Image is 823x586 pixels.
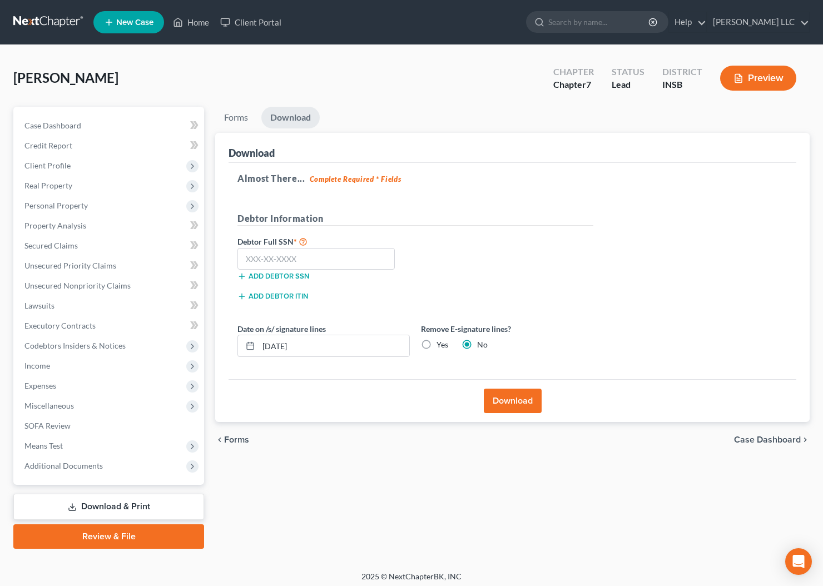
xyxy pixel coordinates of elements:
a: Download & Print [13,494,204,520]
span: Secured Claims [24,241,78,250]
span: Case Dashboard [24,121,81,130]
span: Miscellaneous [24,401,74,410]
span: Codebtors Insiders & Notices [24,341,126,350]
div: Download [229,146,275,160]
a: Forms [215,107,257,128]
div: Chapter [553,66,594,78]
span: Income [24,361,50,370]
a: Case Dashboard [16,116,204,136]
span: Client Profile [24,161,71,170]
h5: Debtor Information [237,212,593,226]
button: Add debtor ITIN [237,292,308,301]
label: Date on /s/ signature lines [237,323,326,335]
button: Download [484,389,542,413]
div: Lead [612,78,644,91]
a: Home [167,12,215,32]
label: Remove E-signature lines? [421,323,593,335]
label: Yes [437,339,448,350]
span: Personal Property [24,201,88,210]
a: SOFA Review [16,416,204,436]
a: Case Dashboard chevron_right [734,435,810,444]
a: Review & File [13,524,204,549]
a: Property Analysis [16,216,204,236]
span: Unsecured Nonpriority Claims [24,281,131,290]
div: Open Intercom Messenger [785,548,812,575]
span: Additional Documents [24,461,103,470]
a: Download [261,107,320,128]
label: No [477,339,488,350]
button: chevron_left Forms [215,435,264,444]
h5: Almost There... [237,172,787,185]
a: Client Portal [215,12,287,32]
a: [PERSON_NAME] LLC [707,12,809,32]
div: Chapter [553,78,594,91]
span: Lawsuits [24,301,54,310]
input: MM/DD/YYYY [259,335,409,356]
span: Credit Report [24,141,72,150]
i: chevron_left [215,435,224,444]
span: [PERSON_NAME] [13,69,118,86]
input: XXX-XX-XXXX [237,248,395,270]
span: New Case [116,18,153,27]
div: INSB [662,78,702,91]
button: Preview [720,66,796,91]
span: Property Analysis [24,221,86,230]
span: Real Property [24,181,72,190]
div: District [662,66,702,78]
button: Add debtor SSN [237,272,309,281]
input: Search by name... [548,12,650,32]
span: Unsecured Priority Claims [24,261,116,270]
a: Credit Report [16,136,204,156]
a: Lawsuits [16,296,204,316]
span: 7 [586,79,591,90]
span: Expenses [24,381,56,390]
a: Help [669,12,706,32]
a: Executory Contracts [16,316,204,336]
label: Debtor Full SSN [232,235,415,248]
span: Executory Contracts [24,321,96,330]
div: Status [612,66,644,78]
a: Unsecured Priority Claims [16,256,204,276]
span: SOFA Review [24,421,71,430]
i: chevron_right [801,435,810,444]
span: Forms [224,435,249,444]
span: Case Dashboard [734,435,801,444]
strong: Complete Required * Fields [310,175,401,183]
a: Unsecured Nonpriority Claims [16,276,204,296]
span: Means Test [24,441,63,450]
a: Secured Claims [16,236,204,256]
